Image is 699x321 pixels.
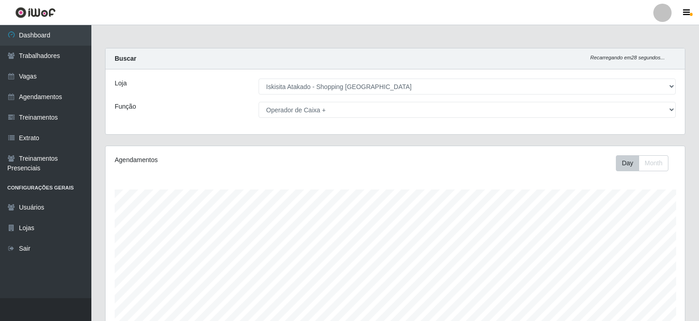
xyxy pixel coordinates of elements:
img: CoreUI Logo [15,7,56,18]
label: Função [115,102,136,111]
button: Month [639,155,668,171]
strong: Buscar [115,55,136,62]
i: Recarregando em 28 segundos... [590,55,665,60]
div: First group [616,155,668,171]
div: Agendamentos [115,155,340,165]
button: Day [616,155,639,171]
label: Loja [115,79,127,88]
div: Toolbar with button groups [616,155,676,171]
